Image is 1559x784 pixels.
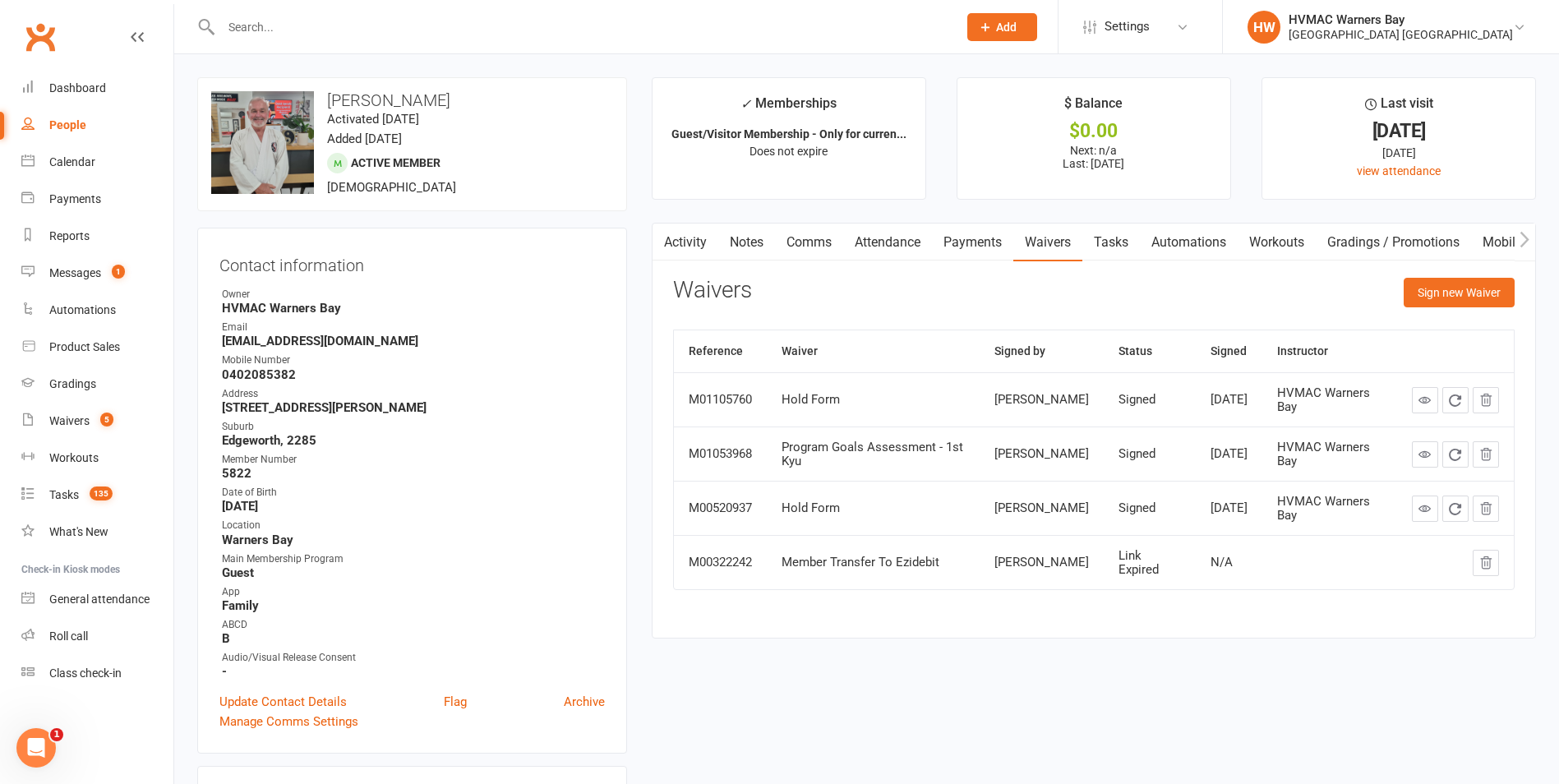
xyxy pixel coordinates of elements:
[671,127,906,141] strong: Guest/Visitor Membership - Only for curren...
[1277,440,1382,468] div: HVMAC Warners Bay
[21,514,173,551] a: What's New
[996,21,1017,34] span: Add
[222,631,605,646] strong: B
[211,91,613,109] h3: [PERSON_NAME]
[1289,27,1513,42] div: [GEOGRAPHIC_DATA] [GEOGRAPHIC_DATA]
[782,556,965,570] div: Member Transfer To Ezidebit
[50,728,63,741] span: 1
[782,440,965,468] div: Program Goals Assessment - 1st Kyu
[994,501,1089,515] div: [PERSON_NAME]
[1365,93,1433,122] div: Last visit
[327,112,419,127] time: Activated [DATE]
[222,419,605,435] div: Suburb
[327,131,402,146] time: Added [DATE]
[689,501,752,515] div: M00520937
[21,218,173,255] a: Reports
[994,447,1089,461] div: [PERSON_NAME]
[49,666,122,680] div: Class check-in
[49,414,90,427] div: Waivers
[1277,386,1382,413] div: HVMAC Warners Bay
[444,692,467,712] a: Flag
[1316,224,1471,261] a: Gradings / Promotions
[222,433,605,448] strong: Edgeworth, 2285
[49,593,150,606] div: General attendance
[1211,393,1248,407] div: [DATE]
[21,581,173,618] a: General attendance kiosk mode
[1105,8,1150,45] span: Settings
[782,393,965,407] div: Hold Form
[49,340,120,353] div: Product Sales
[219,250,605,274] h3: Contact information
[222,452,605,468] div: Member Number
[222,565,605,580] strong: Guest
[1140,224,1238,261] a: Automations
[653,224,718,261] a: Activity
[740,96,751,112] i: ✓
[21,107,173,144] a: People
[1119,447,1181,461] div: Signed
[1211,556,1248,570] div: N/A
[1238,224,1316,261] a: Workouts
[222,320,605,335] div: Email
[1277,122,1520,140] div: [DATE]
[1013,224,1082,261] a: Waivers
[21,329,173,366] a: Product Sales
[994,393,1089,407] div: [PERSON_NAME]
[775,224,843,261] a: Comms
[222,598,605,613] strong: Family
[1119,393,1181,407] div: Signed
[1289,12,1513,27] div: HVMAC Warners Bay
[16,728,56,768] iframe: Intercom live chat
[49,303,116,316] div: Automations
[49,377,96,390] div: Gradings
[222,301,605,316] strong: HVMAC Warners Bay
[49,488,79,501] div: Tasks
[222,287,605,302] div: Owner
[21,618,173,655] a: Roll call
[49,266,101,279] div: Messages
[782,501,965,515] div: Hold Form
[21,440,173,477] a: Workouts
[972,144,1215,170] p: Next: n/a Last: [DATE]
[689,447,752,461] div: M01053968
[222,650,605,666] div: Audio/Visual Release Consent
[351,156,440,169] span: Active member
[1082,224,1140,261] a: Tasks
[21,144,173,181] a: Calendar
[49,192,101,205] div: Payments
[49,229,90,242] div: Reports
[740,93,837,123] div: Memberships
[1262,330,1397,372] th: Instructor
[564,692,605,712] a: Archive
[327,180,456,195] span: [DEMOGRAPHIC_DATA]
[222,518,605,533] div: Location
[222,664,605,679] strong: -
[1357,164,1441,178] a: view attendance
[222,353,605,368] div: Mobile Number
[972,122,1215,140] div: $0.00
[1248,11,1280,44] div: HW
[112,265,125,279] span: 1
[843,224,932,261] a: Attendance
[1404,278,1515,307] button: Sign new Waiver
[49,451,99,464] div: Workouts
[1196,330,1262,372] th: Signed
[21,477,173,514] a: Tasks 135
[674,330,767,372] th: Reference
[994,556,1089,570] div: [PERSON_NAME]
[211,91,314,194] img: image1683014922.png
[222,485,605,500] div: Date of Birth
[90,487,113,500] span: 135
[222,400,605,415] strong: [STREET_ADDRESS][PERSON_NAME]
[21,366,173,403] a: Gradings
[222,466,605,481] strong: 5822
[1277,144,1520,162] div: [DATE]
[222,499,605,514] strong: [DATE]
[1211,501,1248,515] div: [DATE]
[689,556,752,570] div: M00322242
[21,70,173,107] a: Dashboard
[689,393,752,407] div: M01105760
[980,330,1104,372] th: Signed by
[219,712,358,731] a: Manage Comms Settings
[1064,93,1123,122] div: $ Balance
